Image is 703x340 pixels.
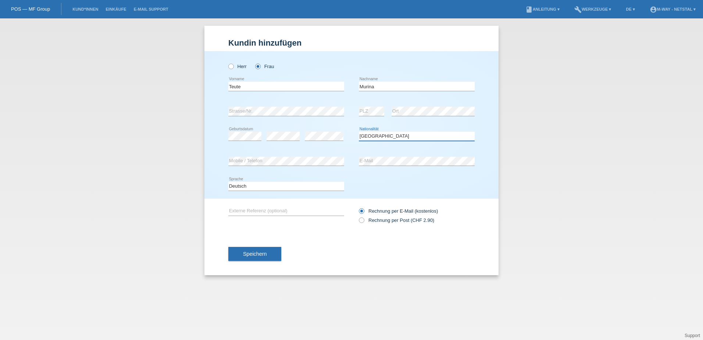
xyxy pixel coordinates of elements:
[685,333,700,338] a: Support
[571,7,615,11] a: buildWerkzeuge ▾
[130,7,172,11] a: E-Mail Support
[525,6,533,13] i: book
[574,6,582,13] i: build
[650,6,657,13] i: account_circle
[255,64,274,69] label: Frau
[228,38,475,47] h1: Kundin hinzufügen
[243,251,267,257] span: Speichern
[255,64,260,68] input: Frau
[102,7,130,11] a: Einkäufe
[228,64,233,68] input: Herr
[359,217,434,223] label: Rechnung per Post (CHF 2.90)
[228,247,281,261] button: Speichern
[359,208,438,214] label: Rechnung per E-Mail (kostenlos)
[522,7,563,11] a: bookAnleitung ▾
[11,6,50,12] a: POS — MF Group
[69,7,102,11] a: Kund*innen
[646,7,699,11] a: account_circlem-way - Netstal ▾
[359,208,364,217] input: Rechnung per E-Mail (kostenlos)
[228,64,247,69] label: Herr
[359,217,364,227] input: Rechnung per Post (CHF 2.90)
[622,7,638,11] a: DE ▾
